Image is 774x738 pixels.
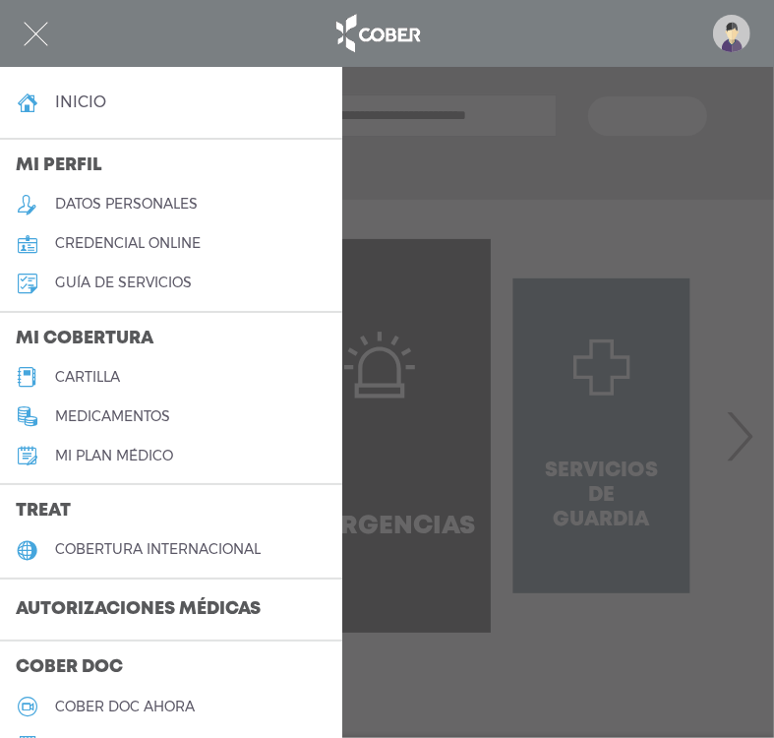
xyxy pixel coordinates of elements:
[55,369,120,386] h5: cartilla
[55,92,106,111] h4: inicio
[55,235,201,252] h5: credencial online
[55,408,170,425] h5: medicamentos
[55,541,261,558] h5: cobertura internacional
[713,15,750,52] img: profile-placeholder.svg
[55,699,195,715] h5: Cober doc ahora
[55,196,198,213] h5: datos personales
[55,448,173,464] h5: Mi plan médico
[55,275,192,291] h5: guía de servicios
[24,22,48,46] img: Cober_menu-close-white.svg
[326,10,429,57] img: logo_cober_home-white.png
